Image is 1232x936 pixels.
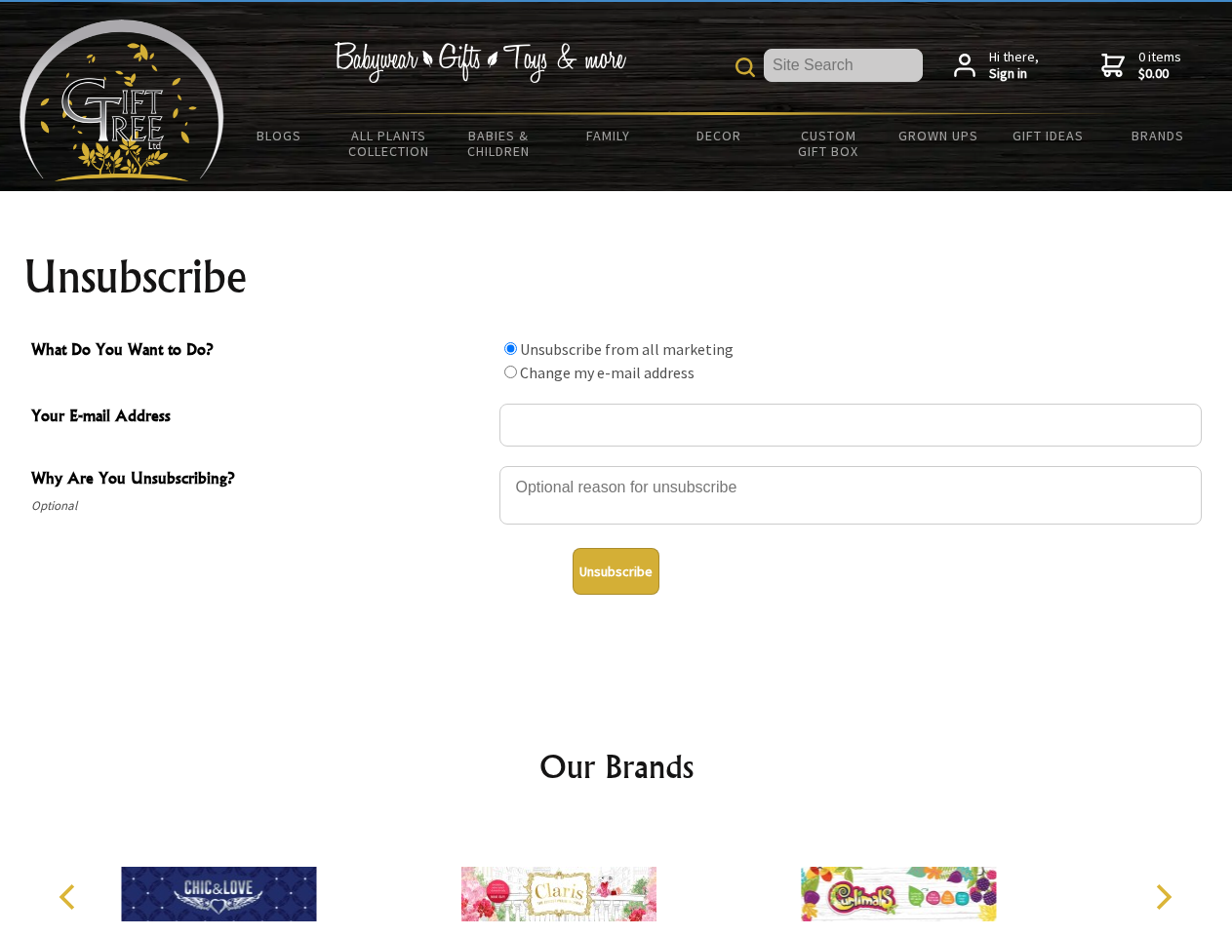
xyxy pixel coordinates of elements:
[224,115,335,156] a: BLOGS
[31,337,490,366] span: What Do You Want to Do?
[1138,48,1181,83] span: 0 items
[334,42,626,83] img: Babywear - Gifts - Toys & more
[989,49,1039,83] span: Hi there,
[993,115,1103,156] a: Gift Ideas
[31,494,490,518] span: Optional
[989,65,1039,83] strong: Sign in
[663,115,774,156] a: Decor
[573,548,659,595] button: Unsubscribe
[1101,49,1181,83] a: 0 items$0.00
[31,466,490,494] span: Why Are You Unsubscribing?
[31,404,490,432] span: Your E-mail Address
[49,876,92,918] button: Previous
[554,115,664,156] a: Family
[764,49,923,82] input: Site Search
[335,115,445,172] a: All Plants Collection
[774,115,884,172] a: Custom Gift Box
[520,363,695,382] label: Change my e-mail address
[735,58,755,77] img: product search
[504,342,517,355] input: What Do You Want to Do?
[499,466,1202,525] textarea: Why Are You Unsubscribing?
[883,115,993,156] a: Grown Ups
[954,49,1039,83] a: Hi there,Sign in
[1138,65,1181,83] strong: $0.00
[444,115,554,172] a: Babies & Children
[23,253,1210,300] h1: Unsubscribe
[499,404,1202,447] input: Your E-mail Address
[1141,876,1184,918] button: Next
[20,19,224,181] img: Babyware - Gifts - Toys and more...
[39,743,1194,790] h2: Our Brands
[1103,115,1213,156] a: Brands
[504,366,517,378] input: What Do You Want to Do?
[520,339,734,359] label: Unsubscribe from all marketing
